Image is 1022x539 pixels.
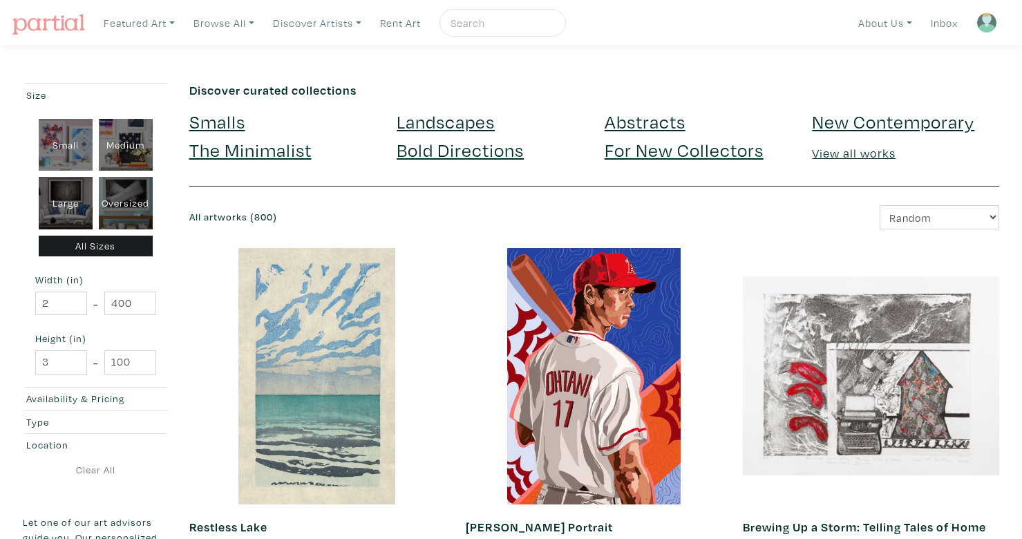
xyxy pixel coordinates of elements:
a: Bold Directions [397,138,524,162]
span: - [93,294,98,313]
a: The Minimalist [189,138,312,162]
img: avatar.png [976,12,997,33]
small: Width (in) [35,275,156,285]
input: Search [449,15,553,32]
a: Landscapes [397,109,495,133]
div: Oversized [99,177,153,229]
div: All Sizes [39,236,153,257]
a: Brewing Up a Storm: Telling Tales of Home [743,519,986,535]
a: About Us [852,9,918,37]
a: Inbox [925,9,964,37]
a: For New Collectors [605,138,764,162]
h6: Discover curated collections [189,83,1000,98]
div: Availability & Pricing [26,391,126,406]
div: Medium [99,119,153,171]
div: Location [26,437,126,453]
div: Size [26,88,126,103]
a: Smalls [189,109,245,133]
div: Type [26,415,126,430]
a: Rent Art [374,9,427,37]
span: - [93,353,98,372]
a: New Contemporary [812,109,974,133]
a: Restless Lake [189,519,267,535]
a: Discover Artists [267,9,368,37]
button: Availability & Pricing [23,388,169,410]
button: Size [23,84,169,106]
a: Featured Art [97,9,181,37]
button: Type [23,410,169,433]
div: Large [39,177,93,229]
a: Abstracts [605,109,685,133]
a: Browse All [187,9,261,37]
a: Clear All [23,462,169,477]
div: Small [39,119,93,171]
a: View all works [812,145,896,161]
a: [PERSON_NAME] Portrait [466,519,613,535]
h6: All artworks (800) [189,211,584,223]
small: Height (in) [35,334,156,343]
button: Location [23,434,169,457]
